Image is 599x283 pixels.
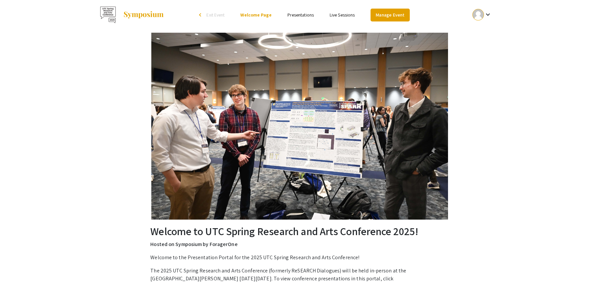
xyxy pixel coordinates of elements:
iframe: Chat [5,253,28,278]
a: Welcome Page [240,12,271,18]
a: Manage Event [371,9,409,21]
span: Exit Event [206,12,225,18]
img: UTC Spring Research and Arts Conference 2025 [151,33,448,220]
img: Symposium by ForagerOne [123,11,164,19]
a: Presentations [287,12,314,18]
p: Welcome to the Presentation Portal for the 2025 UTC Spring Research and Arts Conference! [150,254,448,262]
img: UTC Spring Research and Arts Conference 2025 [100,7,116,23]
a: UTC Spring Research and Arts Conference 2025 [100,7,164,23]
div: arrow_back_ios [199,13,203,17]
button: Expand account dropdown [465,7,499,22]
p: Hosted on Symposium by ForagerOne [150,240,448,248]
h2: Welcome to UTC Spring Research and Arts Conference 2025! [150,225,448,237]
mat-icon: Expand account dropdown [484,11,492,18]
a: Live Sessions [330,12,355,18]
